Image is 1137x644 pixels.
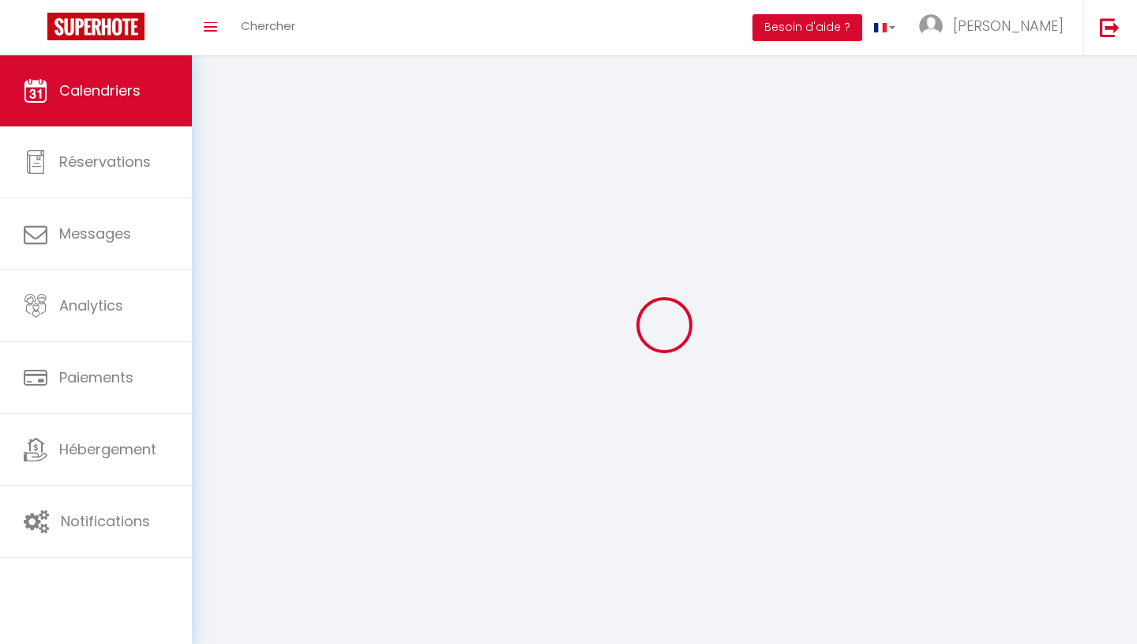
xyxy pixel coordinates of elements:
span: Analytics [59,296,123,315]
span: Réservations [59,152,151,171]
span: [PERSON_NAME] [953,16,1064,36]
span: Chercher [241,17,295,34]
span: Hébergement [59,439,156,459]
span: Paiements [59,367,133,387]
span: Notifications [61,511,150,531]
img: logout [1100,17,1120,37]
span: Calendriers [59,81,141,100]
span: Messages [59,224,131,243]
img: Super Booking [47,13,144,40]
button: Besoin d'aide ? [752,14,862,41]
img: ... [919,14,943,38]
